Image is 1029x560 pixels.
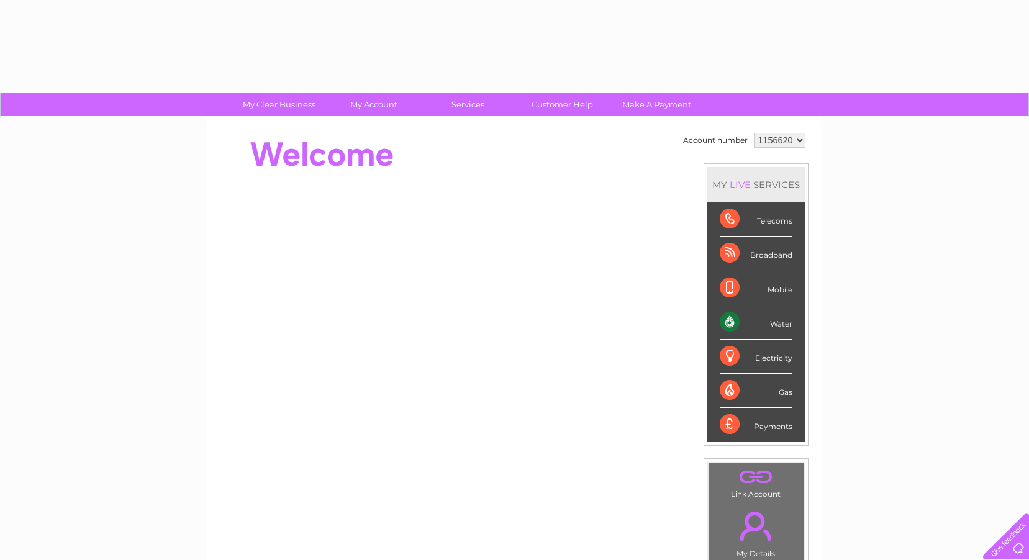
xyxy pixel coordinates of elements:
div: MY SERVICES [707,167,805,202]
a: . [712,466,800,488]
div: Payments [720,408,792,441]
a: Make A Payment [605,93,708,116]
a: . [712,504,800,548]
td: Link Account [708,463,804,502]
div: Broadband [720,237,792,271]
div: Water [720,305,792,340]
a: My Account [322,93,425,116]
div: Electricity [720,340,792,374]
td: Account number [680,130,751,151]
a: Customer Help [511,93,614,116]
div: LIVE [727,179,753,191]
a: Services [417,93,519,116]
div: Telecoms [720,202,792,237]
div: Gas [720,374,792,408]
div: Mobile [720,271,792,305]
a: My Clear Business [228,93,330,116]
